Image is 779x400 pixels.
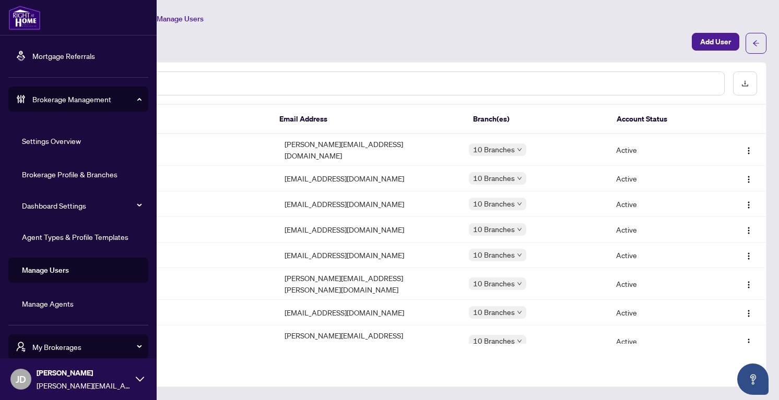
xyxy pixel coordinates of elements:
td: Peace Odiete [55,191,276,217]
span: down [517,310,522,315]
img: logo [8,5,41,30]
span: user-switch [16,342,26,352]
button: Logo [740,196,757,212]
span: down [517,147,522,152]
img: Logo [745,175,753,184]
img: Logo [745,201,753,209]
button: Logo [740,304,757,321]
th: Branch(es) [465,105,608,134]
span: down [517,176,522,181]
button: Logo [740,275,757,292]
span: Manage Users [157,14,204,23]
span: 10 Branches [473,172,515,184]
span: 10 Branches [473,277,515,289]
th: Account Status [608,105,716,134]
td: [EMAIL_ADDRESS][DOMAIN_NAME] [276,191,461,217]
td: Active [608,166,718,191]
td: [PERSON_NAME][EMAIL_ADDRESS][DOMAIN_NAME] [276,325,461,357]
button: Logo [740,141,757,158]
td: Active [608,300,718,325]
td: [PERSON_NAME] [55,217,276,243]
button: Logo [740,247,757,263]
img: Logo [745,309,753,318]
span: 10 Branches [473,143,515,155]
span: down [517,338,522,344]
span: [PERSON_NAME] [37,367,131,379]
td: [PERSON_NAME][EMAIL_ADDRESS][DOMAIN_NAME] [276,134,461,166]
span: 10 Branches [473,335,515,347]
button: Logo [740,333,757,349]
td: Active [608,268,718,300]
span: 10 Branches [473,249,515,261]
td: [PERSON_NAME] User [55,166,276,191]
a: Agent Types & Profile Templates [22,232,128,241]
td: [EMAIL_ADDRESS][DOMAIN_NAME] [276,243,461,268]
td: Active [608,191,718,217]
span: down [517,252,522,258]
a: Manage Users [22,265,69,275]
span: down [517,227,522,232]
a: Mortgage Referrals [32,51,95,60]
td: [PERSON_NAME][EMAIL_ADDRESS][PERSON_NAME][DOMAIN_NAME] [276,268,461,300]
th: Full Name [55,105,271,134]
span: [PERSON_NAME][EMAIL_ADDRESS][PERSON_NAME][DOMAIN_NAME] [37,380,131,391]
td: Active [608,217,718,243]
span: My Brokerages [32,341,141,353]
span: 10 Branches [473,223,515,235]
a: Settings Overview [22,136,81,146]
button: Add User [692,33,739,51]
a: Dashboard Settings [22,201,86,210]
span: down [517,201,522,207]
td: [EMAIL_ADDRESS][DOMAIN_NAME] [276,166,461,191]
img: Logo [745,252,753,260]
td: Active [608,134,718,166]
button: download [733,71,757,95]
td: Active [608,243,718,268]
td: [PERSON_NAME] [55,300,276,325]
img: Logo [745,226,753,235]
span: Add User [700,33,731,50]
button: Logo [740,170,757,187]
img: Logo [745,338,753,346]
span: down [517,281,522,286]
span: arrow-left [752,40,760,47]
img: Logo [745,281,753,289]
span: Brokerage Management [32,93,141,105]
button: Logo [740,221,757,238]
span: JD [16,372,26,386]
td: Active [608,325,718,357]
img: Logo [745,147,753,155]
th: Email Address [271,105,465,134]
a: Brokerage Profile & Branches [22,169,117,179]
button: Open asap [737,363,769,395]
span: 10 Branches [473,306,515,318]
a: Manage Agents [22,299,74,308]
td: [EMAIL_ADDRESS][DOMAIN_NAME] [276,300,461,325]
span: 10 Branches [473,198,515,210]
td: [PERSON_NAME] [55,268,276,300]
td: [EMAIL_ADDRESS][DOMAIN_NAME] [276,217,461,243]
span: download [741,80,749,87]
td: RAH [PERSON_NAME] [55,325,276,357]
td: [PERSON_NAME] [55,134,276,166]
td: [PERSON_NAME] [55,243,276,268]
